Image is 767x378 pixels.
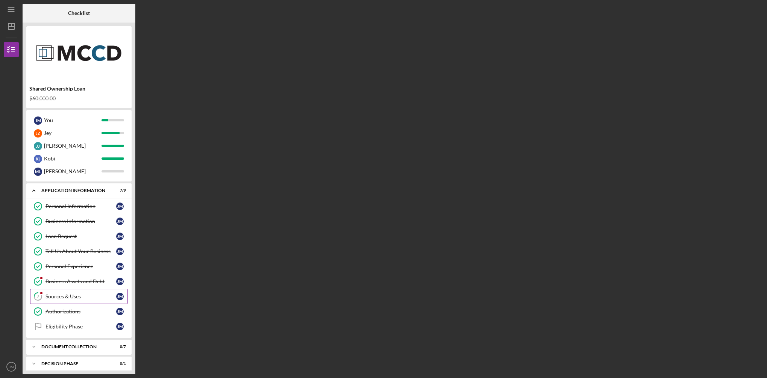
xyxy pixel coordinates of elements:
div: J Z [34,129,42,138]
div: K J [34,155,42,163]
div: J M [116,233,124,240]
div: Tell Us About Your Business [45,248,116,254]
div: M L [34,168,42,176]
img: Product logo [26,30,132,75]
div: Jey [44,127,102,139]
div: Sources & Uses [45,293,116,299]
div: J M [116,293,124,300]
div: J M [116,323,124,330]
b: Checklist [68,10,90,16]
button: JM [4,359,19,374]
div: Kobi [44,152,102,165]
div: [PERSON_NAME] [44,165,102,178]
div: Shared Ownership Loan [29,86,129,92]
div: J M [116,308,124,315]
div: Personal Experience [45,263,116,269]
a: Business InformationJM [30,214,128,229]
div: Application Information [41,188,107,193]
a: Personal ExperienceJM [30,259,128,274]
div: You [44,114,102,127]
div: Personal Information [45,203,116,209]
div: 7 / 9 [112,188,126,193]
div: Business Assets and Debt [45,278,116,284]
div: J M [116,218,124,225]
a: AuthorizationsJM [30,304,128,319]
div: J M [34,116,42,125]
a: Business Assets and DebtJM [30,274,128,289]
div: J M [116,248,124,255]
div: Eligibility Phase [45,324,116,330]
a: Tell Us About Your BusinessJM [30,244,128,259]
div: Decision Phase [41,361,107,366]
a: 7Sources & UsesJM [30,289,128,304]
tspan: 7 [37,294,39,299]
a: Eligibility PhaseJM [30,319,128,334]
div: Loan Request [45,233,116,239]
div: Business Information [45,218,116,224]
div: J M [116,203,124,210]
a: Personal InformationJM [30,199,128,214]
div: J J [34,142,42,150]
div: 0 / 1 [112,361,126,366]
div: Authorizations [45,308,116,314]
div: $60,000.00 [29,95,129,101]
text: JM [9,365,14,369]
a: Loan RequestJM [30,229,128,244]
div: J M [116,278,124,285]
div: J M [116,263,124,270]
div: 0 / 7 [112,345,126,349]
div: Document Collection [41,345,107,349]
div: [PERSON_NAME] [44,139,102,152]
